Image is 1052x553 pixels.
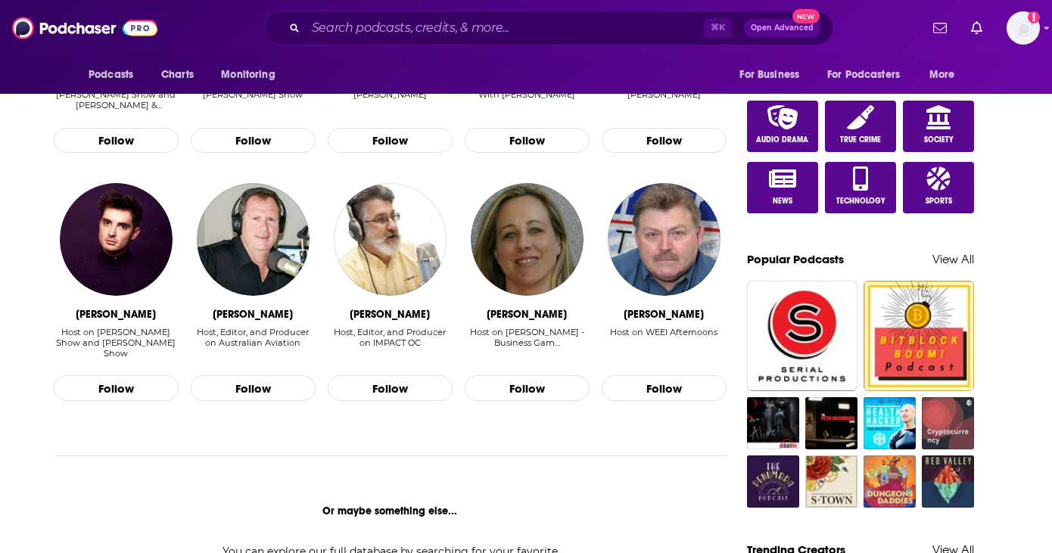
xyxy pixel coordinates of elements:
span: Sports [926,197,952,206]
img: The Penumbra Podcast [747,455,799,508]
div: Host on [PERSON_NAME] - Business Gam… [465,327,590,348]
img: Glenn Ordway [608,183,720,295]
span: ⌘ K [704,18,732,38]
button: Follow [328,128,453,154]
div: Host, Editor, and Producer on Australian Aviation [191,327,316,359]
img: Red Valley [922,455,974,508]
a: Audio Drama [747,101,818,152]
div: Host on WEEI Afternoons [610,327,717,359]
a: Technology [825,162,896,213]
button: open menu [817,61,922,89]
img: Steve Visscher [197,183,309,295]
a: Popular Podcasts [747,252,844,266]
a: Show notifications dropdown [927,15,953,41]
span: News [773,197,792,206]
div: Zach Sang [76,308,156,321]
img: User Profile [1007,11,1040,45]
span: Open Advanced [751,24,814,32]
img: Cryptocurrency [922,397,974,449]
svg: Add a profile image [1028,11,1040,23]
span: For Business [739,64,799,85]
div: Host on Rahimi & Harris Show and Rahimi & Harris Show [54,79,179,111]
button: open menu [919,61,974,89]
div: Host on Rahimi & Harris Show [191,79,316,111]
a: Charts [151,61,203,89]
img: Sarah Westall [471,183,583,295]
button: Show profile menu [1007,11,1040,45]
span: Charts [161,64,194,85]
div: Host on [PERSON_NAME] Show and [PERSON_NAME] Show [54,327,179,359]
img: Podchaser - Follow, Share and Rate Podcasts [12,14,157,42]
img: Paul Roberts [334,183,446,295]
div: Host on Zach Sang Show and Zach Sang Show [54,327,179,359]
div: Steve Visscher [213,308,293,321]
button: Follow [465,128,590,154]
button: Follow [191,128,316,154]
div: Host, Editor, and Producer on Australian Aviation [191,327,316,348]
div: Producer on This Morning With Gordon Deal [465,79,590,111]
a: True Crime [825,101,896,152]
span: True Crime [840,135,881,144]
span: New [792,9,820,23]
button: Follow [602,128,727,154]
button: open menu [729,61,818,89]
button: Follow [191,375,316,401]
a: View All [932,252,974,266]
span: Technology [836,197,885,206]
span: Podcasts [89,64,133,85]
img: Zach Sang [60,183,172,295]
img: The BitBlockBoom Bitcoin Podcast [864,281,974,391]
span: Monitoring [221,64,275,85]
img: Serial [747,281,857,391]
a: Society [903,101,974,152]
button: open menu [78,61,153,89]
img: S-Town [805,455,857,508]
a: Show notifications dropdown [965,15,988,41]
div: Host on [PERSON_NAME] & [PERSON_NAME] Show and [PERSON_NAME] & [PERSON_NAME] Show [54,79,179,110]
img: We're Alive [747,397,799,449]
div: Host on This Morning With Gordon Deal [328,79,453,111]
div: Host, Editor, and Producer on IMPACT OC [328,327,453,359]
div: Sarah Westall [487,308,567,321]
div: Or maybe something else... [54,505,727,517]
button: Follow [602,375,727,401]
div: Paul Roberts [350,308,430,321]
div: Search podcasts, credits, & more... [264,11,833,45]
div: Glenn Ordway [624,308,704,321]
div: Host on Sarah Westall - Business Gam… [465,327,590,359]
img: The Peter McCormack Show [805,397,857,449]
span: For Podcasters [827,64,900,85]
a: News [747,162,818,213]
input: Search podcasts, credits, & more... [306,16,704,40]
img: Dungeons and Daddies [864,455,916,508]
button: Follow [54,375,179,401]
img: Health Hacker [864,397,916,449]
span: Logged in as mgalandak [1007,11,1040,45]
div: Host on WEEI Afternoons [610,327,717,337]
div: Host on This Morning With Gordon Deal [602,79,727,111]
button: Follow [328,375,453,401]
span: Society [924,135,954,144]
a: Sports [903,162,974,213]
span: Audio Drama [756,135,808,144]
button: open menu [210,61,294,89]
button: Follow [54,128,179,154]
div: Host, Editor, and Producer on IMPACT OC [328,327,453,348]
button: Open AdvancedNew [744,19,820,37]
